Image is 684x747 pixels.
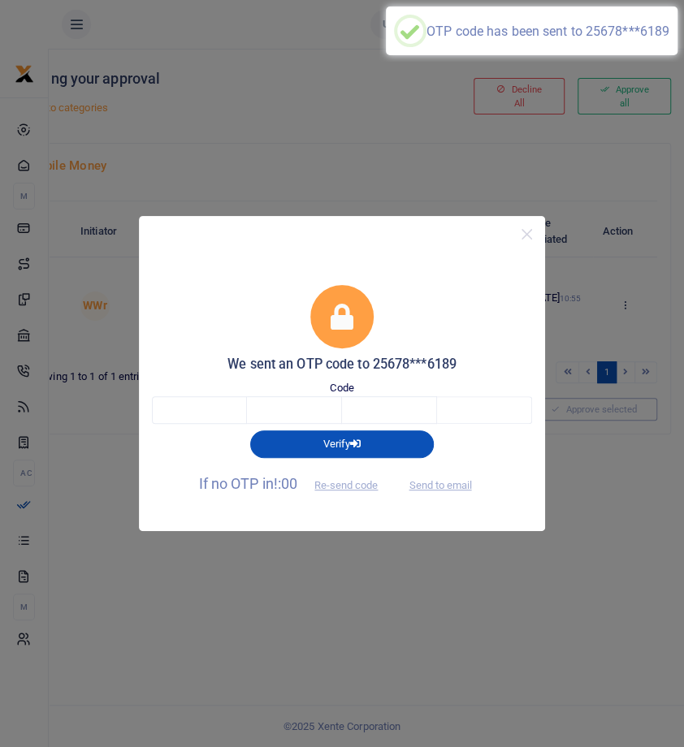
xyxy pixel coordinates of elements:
[199,475,392,492] span: If no OTP in
[250,430,434,458] button: Verify
[515,222,539,246] button: Close
[426,24,669,39] div: OTP code has been sent to 25678***6189
[152,356,532,373] h5: We sent an OTP code to 25678***6189
[274,475,297,492] span: !:00
[330,380,353,396] label: Code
